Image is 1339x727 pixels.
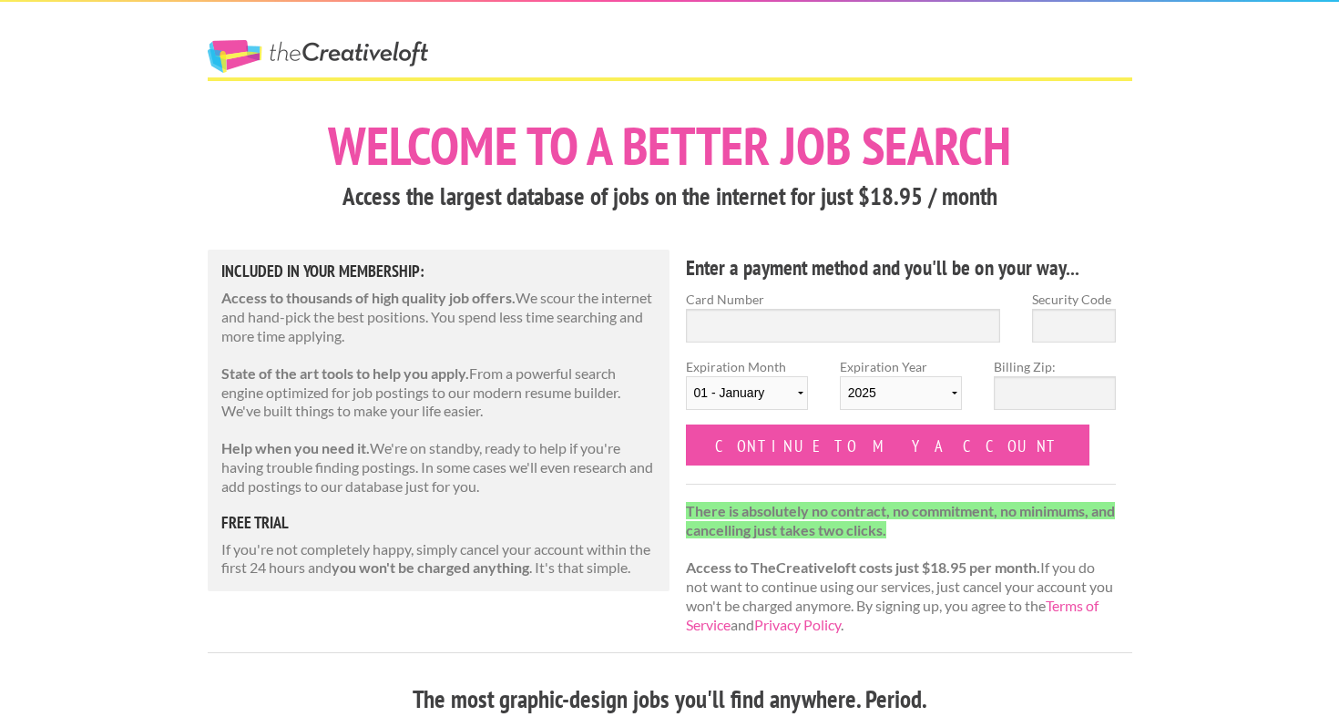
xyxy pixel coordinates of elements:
select: Expiration Month [686,376,808,410]
label: Card Number [686,290,1001,309]
select: Expiration Year [840,376,962,410]
strong: Help when you need it. [221,439,370,456]
h4: Enter a payment method and you'll be on your way... [686,253,1117,282]
a: The Creative Loft [208,40,428,73]
h5: Included in Your Membership: [221,263,657,280]
strong: State of the art tools to help you apply. [221,364,469,382]
a: Privacy Policy [754,616,841,633]
strong: Access to TheCreativeloft costs just $18.95 per month. [686,558,1040,576]
h3: The most graphic-design jobs you'll find anywhere. Period. [208,682,1132,717]
p: If you do not want to continue using our services, just cancel your account you won't be charged ... [686,502,1117,635]
p: We're on standby, ready to help if you're having trouble finding postings. In some cases we'll ev... [221,439,657,496]
label: Security Code [1032,290,1116,309]
p: If you're not completely happy, simply cancel your account within the first 24 hours and . It's t... [221,540,657,579]
label: Expiration Month [686,357,808,425]
strong: you won't be charged anything [332,558,529,576]
strong: There is absolutely no contract, no commitment, no minimums, and cancelling just takes two clicks. [686,502,1115,538]
h5: free trial [221,515,657,531]
h3: Access the largest database of jobs on the internet for just $18.95 / month [208,179,1132,214]
input: Continue to my account [686,425,1090,466]
h1: Welcome to a better job search [208,119,1132,172]
p: We scour the internet and hand-pick the best positions. You spend less time searching and more ti... [221,289,657,345]
strong: Access to thousands of high quality job offers. [221,289,516,306]
a: Terms of Service [686,597,1099,633]
label: Expiration Year [840,357,962,425]
label: Billing Zip: [994,357,1116,376]
p: From a powerful search engine optimized for job postings to our modern resume builder. We've buil... [221,364,657,421]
